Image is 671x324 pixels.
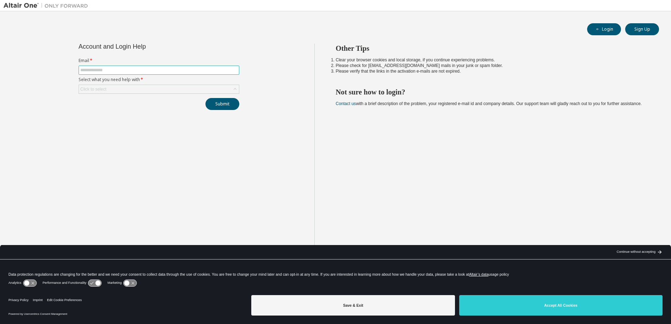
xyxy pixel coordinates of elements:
[336,68,647,74] li: Please verify that the links in the activation e-mails are not expired.
[79,58,239,63] label: Email
[336,87,647,97] h2: Not sure how to login?
[587,23,621,35] button: Login
[4,2,92,9] img: Altair One
[336,44,647,53] h2: Other Tips
[80,86,106,92] div: Click to select
[79,77,239,82] label: Select what you need help with
[336,101,356,106] a: Contact us
[205,98,239,110] button: Submit
[336,101,642,106] span: with a brief description of the problem, your registered e-mail id and company details. Our suppo...
[625,23,659,35] button: Sign Up
[79,44,207,49] div: Account and Login Help
[79,85,239,93] div: Click to select
[336,63,647,68] li: Please check for [EMAIL_ADDRESS][DOMAIN_NAME] mails in your junk or spam folder.
[336,57,647,63] li: Clear your browser cookies and local storage, if you continue experiencing problems.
